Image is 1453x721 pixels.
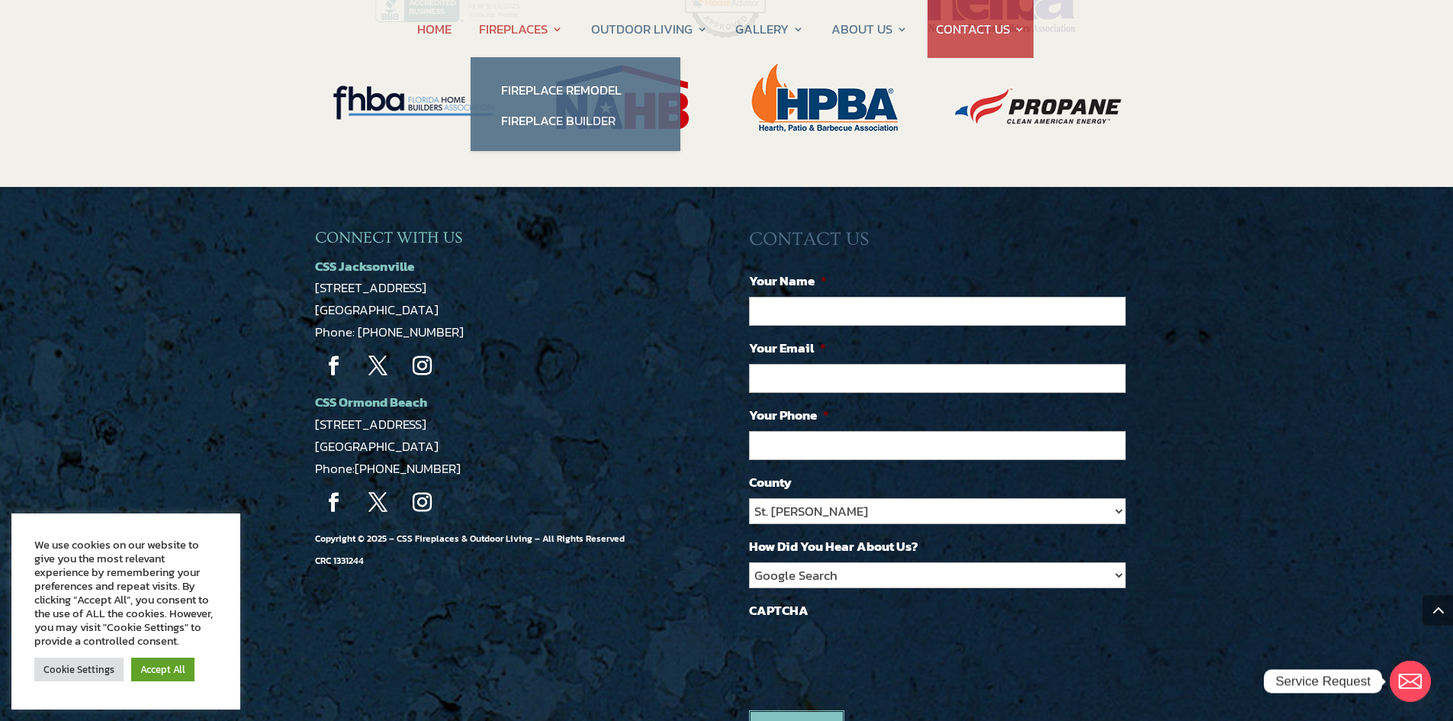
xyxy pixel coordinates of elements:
[359,484,397,522] a: Follow on X
[359,347,397,385] a: Follow on X
[749,474,792,491] label: County
[749,626,981,686] iframe: reCAPTCHA
[34,538,217,648] div: We use cookies on our website to give you the most relevant experience by remembering your prefer...
[749,538,918,555] label: How Did You Hear About Us?
[749,228,1138,259] h3: CONTACT US
[749,340,826,356] label: Your Email
[727,50,927,145] img: badges_HPBA
[486,105,665,136] a: Fireplace Builder
[933,60,1139,146] img: badges_Propane
[1390,661,1431,702] a: Email
[315,414,426,434] a: [STREET_ADDRESS]
[315,436,439,456] a: [GEOGRAPHIC_DATA]
[315,322,464,342] a: Phone: [PHONE_NUMBER]
[34,658,124,681] a: Cookie Settings
[315,347,353,385] a: Follow on Facebook
[315,50,521,143] img: badges_FHBA
[403,484,442,522] a: Follow on Instagram
[315,484,353,522] a: Follow on Facebook
[315,229,462,246] span: CONNECT WITH US
[403,347,442,385] a: Follow on Instagram
[315,278,426,298] a: [STREET_ADDRESS]
[315,554,364,568] span: CRC 1331244
[315,300,439,320] a: [GEOGRAPHIC_DATA]
[355,459,461,478] a: [PHONE_NUMBER]
[315,256,414,276] a: CSS Jacksonville
[315,459,461,478] span: Phone:
[486,75,665,105] a: Fireplace Remodel
[749,272,827,289] label: Your Name
[749,602,808,619] label: CAPTCHA
[131,658,194,681] a: Accept All
[749,407,829,423] label: Your Phone
[315,532,625,568] span: Copyright © 2025 – CSS Fireplaces & Outdoor Living – All Rights Reserved
[315,392,427,412] a: CSS Ormond Beach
